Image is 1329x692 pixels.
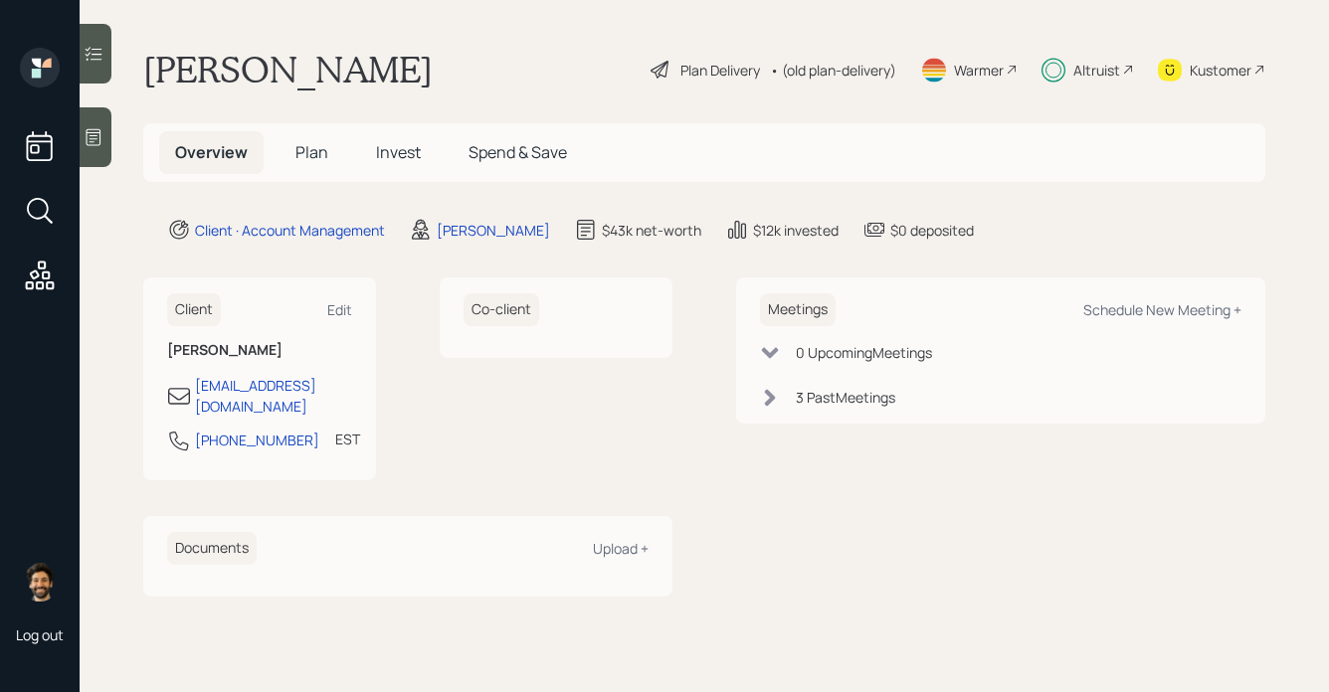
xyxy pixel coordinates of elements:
[954,60,1004,81] div: Warmer
[1073,60,1120,81] div: Altruist
[770,60,896,81] div: • (old plan-delivery)
[760,293,836,326] h6: Meetings
[327,300,352,319] div: Edit
[16,625,64,644] div: Log out
[437,220,550,241] div: [PERSON_NAME]
[175,141,248,163] span: Overview
[1083,300,1241,319] div: Schedule New Meeting +
[143,48,433,91] h1: [PERSON_NAME]
[890,220,974,241] div: $0 deposited
[20,562,60,602] img: eric-schwartz-headshot.png
[602,220,701,241] div: $43k net-worth
[167,342,352,359] h6: [PERSON_NAME]
[796,342,932,363] div: 0 Upcoming Meeting s
[1190,60,1251,81] div: Kustomer
[335,429,360,449] div: EST
[195,430,319,450] div: [PHONE_NUMBER]
[593,539,649,558] div: Upload +
[167,532,257,565] h6: Documents
[295,141,328,163] span: Plan
[195,220,385,241] div: Client · Account Management
[469,141,567,163] span: Spend & Save
[680,60,760,81] div: Plan Delivery
[167,293,221,326] h6: Client
[376,141,421,163] span: Invest
[753,220,839,241] div: $12k invested
[195,375,352,417] div: [EMAIL_ADDRESS][DOMAIN_NAME]
[796,387,895,408] div: 3 Past Meeting s
[464,293,539,326] h6: Co-client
